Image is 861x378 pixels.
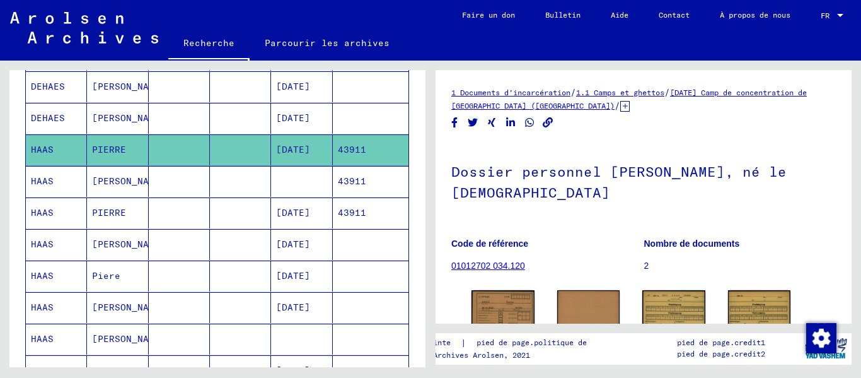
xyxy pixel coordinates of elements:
[720,10,790,20] font: À propos de nous
[576,88,664,97] a: 1.1 Camps et ghettos
[677,338,765,347] font: pied de page.credit1
[250,28,405,58] a: Parcourir les archives
[92,239,166,250] font: [PERSON_NAME]
[557,290,620,338] img: 002.jpg
[806,323,836,353] img: Modifier le consentement
[677,349,765,358] font: pied de page.credit2
[338,175,366,187] font: 43911
[642,290,705,336] img: 001.jpg
[92,144,126,155] font: PIERRE
[276,144,310,155] font: [DATE]
[466,115,480,131] button: Partager sur Twitter
[611,10,628,20] font: Aide
[504,115,517,131] button: Partager sur LinkedIn
[10,12,158,44] img: Arolsen_neg.svg
[265,37,390,49] font: Parcourir les archives
[354,350,530,360] font: Droits d'auteur © Archives Arolsen, 2021
[461,337,466,348] font: |
[31,112,65,124] font: DEHAES
[31,333,54,345] font: HAAS
[644,239,740,249] font: Nombre de documents
[477,338,658,347] font: pied de page.politique de confidentialité
[664,86,670,98] font: /
[92,302,166,313] font: [PERSON_NAME]
[92,175,166,187] font: [PERSON_NAME]
[570,86,576,98] font: /
[471,290,535,338] img: 001.jpg
[276,112,310,124] font: [DATE]
[168,28,250,61] a: Recherche
[31,302,54,313] font: HAAS
[92,270,120,281] font: Piere
[31,207,54,218] font: HAAS
[183,37,234,49] font: Recherche
[92,365,126,376] font: PIERRE
[806,322,836,353] div: Modifier le consentement
[462,10,515,20] font: Faire un don
[92,207,126,218] font: PIERRE
[31,365,54,376] font: HAAS
[659,10,690,20] font: Contact
[451,163,787,201] font: Dossier personnel [PERSON_NAME], né le [DEMOGRAPHIC_DATA]
[92,333,166,345] font: [PERSON_NAME]
[728,290,791,336] img: 002.jpg
[485,115,499,131] button: Partager sur Xing
[276,365,310,376] font: [DATE]
[644,261,649,271] font: 2
[31,239,54,250] font: HAAS
[802,333,850,364] img: yv_logo.png
[31,175,54,187] font: HAAS
[821,11,829,20] font: FR
[451,239,528,249] font: Code de référence
[92,112,166,124] font: [PERSON_NAME]
[31,270,54,281] font: HAAS
[451,88,570,97] a: 1 Documents d'incarcération
[276,81,310,92] font: [DATE]
[545,10,581,20] font: Bulletin
[541,115,555,131] button: Copier le lien
[276,302,310,313] font: [DATE]
[276,207,310,218] font: [DATE]
[451,261,525,271] a: 01012702 034.120
[31,81,65,92] font: DEHAES
[448,115,461,131] button: Partager sur Facebook
[276,239,310,250] font: [DATE]
[466,336,673,350] a: pied de page.politique de confidentialité
[31,144,54,155] font: HAAS
[338,144,366,155] font: 43911
[615,100,620,111] font: /
[276,270,310,281] font: [DATE]
[338,207,366,218] font: 43911
[523,115,536,131] button: Partager sur WhatsApp
[92,81,166,92] font: [PERSON_NAME]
